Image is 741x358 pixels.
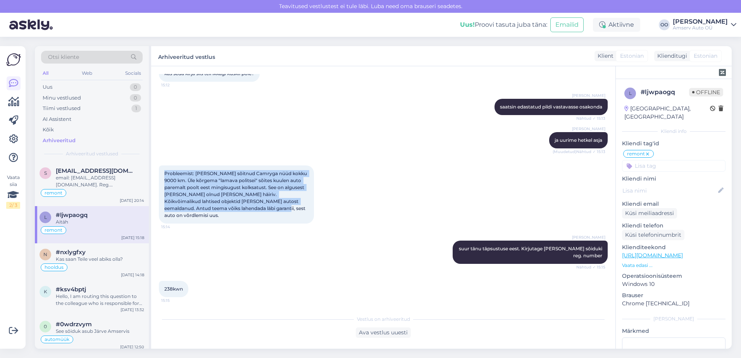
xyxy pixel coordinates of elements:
p: Brauser [622,291,725,299]
p: Kliendi email [622,200,725,208]
a: [PERSON_NAME]Amserv Auto OÜ [673,19,736,31]
div: Vaata siia [6,174,20,209]
span: ja uurime hetkel asja [555,137,602,143]
div: Hello, I am routing this question to the colleague who is responsible for this topic. The reply m... [56,293,144,307]
span: [PERSON_NAME] [572,126,605,132]
span: hooldus [45,265,64,270]
p: Kliendi telefon [622,222,725,230]
div: [DATE] 20:14 [120,198,144,203]
span: 15:15 [161,298,190,303]
div: See sõiduk asub Järve Amservis [56,328,144,335]
span: remont [45,191,62,195]
div: [PERSON_NAME] [622,315,725,322]
div: Kõik [43,126,54,134]
span: 238kwn [164,286,183,292]
div: 1 [131,105,141,112]
p: Vaata edasi ... [622,262,725,269]
div: Arhiveeritud [43,137,76,145]
div: [DATE] 15:18 [121,235,144,241]
span: 0 [44,324,47,329]
b: Uus! [460,21,475,28]
div: 2 / 3 [6,202,20,209]
span: automüük [45,337,69,342]
div: AI Assistent [43,115,71,123]
div: Proovi tasuta juba täna: [460,20,547,29]
div: Kas saan Teile veel abiks olla? [56,256,144,263]
span: 15:14 [161,224,190,230]
span: Offline [689,88,723,96]
span: k [44,289,47,294]
span: l [44,214,47,220]
p: Windows 10 [622,280,725,288]
button: Emailid [550,17,584,32]
div: Tiimi vestlused [43,105,81,112]
div: Minu vestlused [43,94,81,102]
span: s [44,170,47,176]
div: Web [80,68,94,78]
div: Ava vestlus uuesti [356,327,411,338]
input: Lisa nimi [622,186,717,195]
div: email: [EMAIL_ADDRESS][DOMAIN_NAME]. Reg.[PERSON_NAME] 121GKS. Peetri esindus sobiks. [56,174,144,188]
div: Klient [595,52,613,60]
span: remont [627,151,645,156]
span: sandrapapp8@gmail.com [56,167,136,174]
p: Kliendi tag'id [622,139,725,148]
span: suur tänu täpsustuse eest. Kirjutage [PERSON_NAME] sõiduki reg. number [459,246,603,258]
div: 0 [130,83,141,91]
div: Aitäh [56,219,144,225]
div: 0 [130,94,141,102]
img: Askly Logo [6,52,21,67]
div: OO [659,19,670,30]
p: Chrome [TECHNICAL_ID] [622,299,725,308]
span: (Muudetud) Nähtud ✓ 15:13 [553,149,605,155]
div: Socials [124,68,143,78]
div: Küsi telefoninumbrit [622,230,684,240]
div: [PERSON_NAME] [673,19,728,25]
input: Lisa tag [622,160,725,172]
img: zendesk [719,69,726,76]
div: All [41,68,50,78]
div: Uus [43,83,52,91]
span: [PERSON_NAME] [572,234,605,240]
span: Vestlus on arhiveeritud [357,316,410,323]
div: Aktiivne [593,18,640,32]
p: Märkmed [622,327,725,335]
div: Küsi meiliaadressi [622,208,677,219]
p: Kliendi nimi [622,175,725,183]
span: remont [45,228,62,232]
span: Arhiveeritud vestlused [66,150,118,157]
div: # ljwpaogq [641,88,689,97]
span: Probleemist: [PERSON_NAME] sõitnud Camryga nüüd kokku 9000 km. Üle kõrgema "lamava politsei" sõit... [164,170,308,218]
span: Nähtud ✓ 15:13 [576,115,605,121]
span: saatsin edastatud pildi vastavasse osakonda [500,104,602,110]
span: #nxlygfxy [56,249,86,256]
span: #ksv4bptj [56,286,86,293]
span: Estonian [694,52,717,60]
span: Nähtud ✓ 15:15 [576,264,605,270]
div: [DATE] 13:32 [121,307,144,313]
label: Arhiveeritud vestlus [158,51,215,61]
div: [DATE] 12:50 [120,344,144,350]
span: l [629,90,632,96]
div: Amserv Auto OÜ [673,25,728,31]
div: Kliendi info [622,128,725,135]
span: #0wdrzvym [56,321,92,328]
a: [URL][DOMAIN_NAME] [622,252,683,259]
span: [PERSON_NAME] [572,93,605,98]
span: #ljwpaogq [56,212,88,219]
div: Klienditugi [654,52,687,60]
p: Operatsioonisüsteem [622,272,725,280]
div: [GEOGRAPHIC_DATA], [GEOGRAPHIC_DATA] [624,105,710,121]
p: Klienditeekond [622,243,725,251]
div: [DATE] 14:18 [121,272,144,278]
span: Estonian [620,52,644,60]
span: n [43,251,47,257]
span: 15:12 [161,82,190,88]
span: Otsi kliente [48,53,79,61]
